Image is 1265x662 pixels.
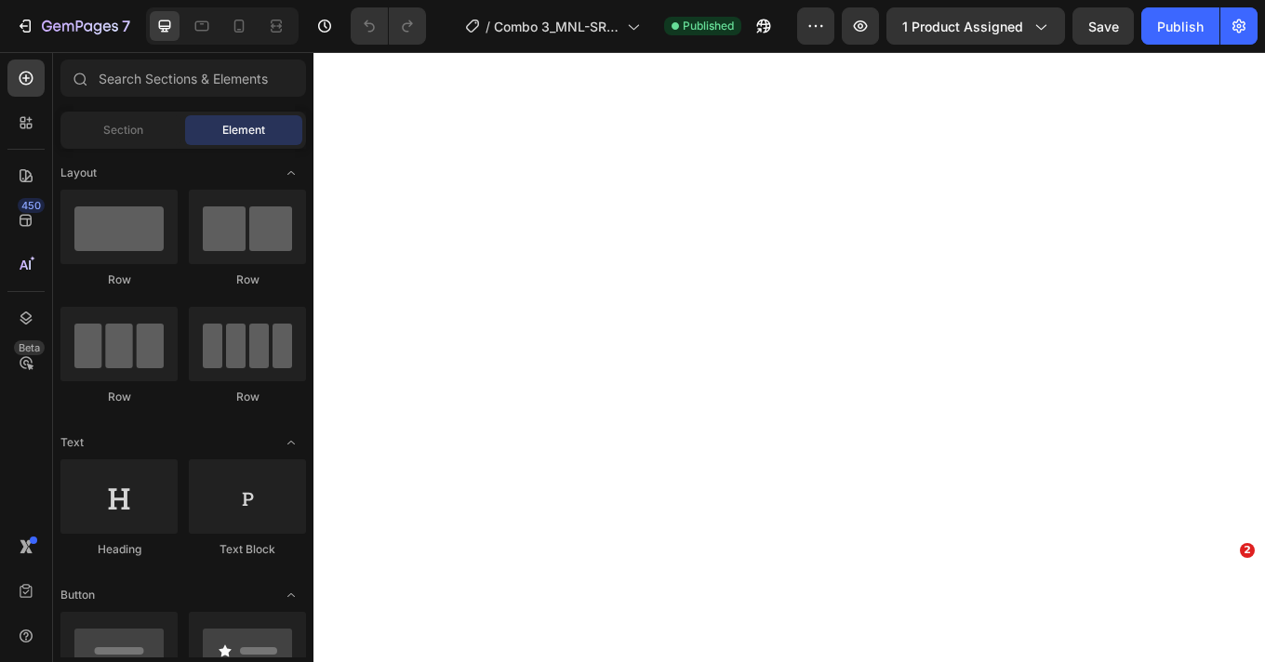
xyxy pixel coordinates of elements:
[1157,17,1204,36] div: Publish
[60,587,95,603] span: Button
[886,7,1065,45] button: 1 product assigned
[122,15,130,37] p: 7
[276,580,306,610] span: Toggle open
[486,17,490,36] span: /
[189,541,306,558] div: Text Block
[276,428,306,457] span: Toggle open
[276,158,306,188] span: Toggle open
[1072,7,1134,45] button: Save
[14,340,45,355] div: Beta
[60,541,178,558] div: Heading
[1088,19,1119,34] span: Save
[1141,7,1219,45] button: Publish
[902,17,1023,36] span: 1 product assigned
[189,389,306,405] div: Row
[60,271,178,288] div: Row
[103,122,143,139] span: Section
[222,122,265,139] span: Element
[494,17,619,36] span: Combo 3_MNL-SR21D
[683,18,734,34] span: Published
[18,198,45,213] div: 450
[351,7,426,45] div: Undo/Redo
[7,7,139,45] button: 7
[1202,571,1246,616] iframe: Intercom live chat
[60,60,306,97] input: Search Sections & Elements
[60,434,84,451] span: Text
[60,165,97,181] span: Layout
[60,389,178,405] div: Row
[1240,543,1255,558] span: 2
[313,52,1265,662] iframe: Design area
[189,271,306,288] div: Row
